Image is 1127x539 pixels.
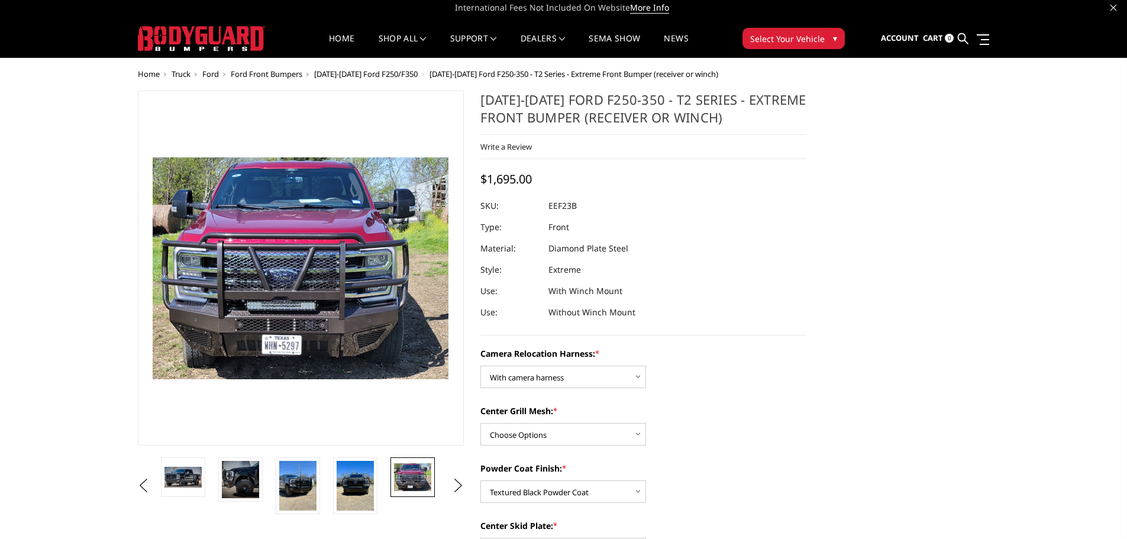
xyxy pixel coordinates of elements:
a: Support [450,34,497,57]
label: Center Skid Plate: [480,519,807,532]
span: 0 [945,34,954,43]
dd: Front [548,217,569,238]
label: Camera Relocation Harness: [480,347,807,360]
a: Home [329,34,354,57]
dt: Material: [480,238,540,259]
img: 2023-2026 Ford F250-350 - T2 Series - Extreme Front Bumper (receiver or winch) [222,461,259,498]
a: Dealers [521,34,566,57]
h1: [DATE]-[DATE] Ford F250-350 - T2 Series - Extreme Front Bumper (receiver or winch) [480,91,807,135]
span: Cart [923,33,943,43]
dd: With Winch Mount [548,280,622,302]
span: [DATE]-[DATE] Ford F250-350 - T2 Series - Extreme Front Bumper (receiver or winch) [430,69,718,79]
iframe: Chat Widget [1068,482,1127,539]
a: 2023-2026 Ford F250-350 - T2 Series - Extreme Front Bumper (receiver or winch) [138,91,464,446]
dd: Without Winch Mount [548,302,635,323]
dt: Use: [480,280,540,302]
a: shop all [379,34,427,57]
a: News [664,34,688,57]
img: BODYGUARD BUMPERS [138,26,265,51]
a: [DATE]-[DATE] Ford F250/F350 [314,69,418,79]
dt: Use: [480,302,540,323]
a: Cart 0 [923,22,954,54]
span: Account [881,33,919,43]
a: Ford Front Bumpers [231,69,302,79]
a: Write a Review [480,141,532,152]
img: 2023-2026 Ford F250-350 - T2 Series - Extreme Front Bumper (receiver or winch) [164,467,202,487]
img: 2023-2026 Ford F250-350 - T2 Series - Extreme Front Bumper (receiver or winch) [394,463,431,491]
a: SEMA Show [589,34,640,57]
label: Powder Coat Finish: [480,462,807,475]
dt: Type: [480,217,540,238]
dt: Style: [480,259,540,280]
dt: SKU: [480,195,540,217]
span: Select Your Vehicle [750,33,825,45]
a: More Info [630,2,669,14]
a: Ford [202,69,219,79]
dd: Diamond Plate Steel [548,238,628,259]
img: 2023-2026 Ford F250-350 - T2 Series - Extreme Front Bumper (receiver or winch) [279,461,317,511]
button: Select Your Vehicle [742,28,845,49]
button: Next [449,477,467,495]
label: Center Grill Mesh: [480,405,807,417]
button: Previous [135,477,153,495]
img: 2023-2026 Ford F250-350 - T2 Series - Extreme Front Bumper (receiver or winch) [337,461,374,511]
a: Account [881,22,919,54]
span: ▾ [833,32,837,44]
dd: EEF23B [548,195,577,217]
a: Truck [172,69,190,79]
dd: Extreme [548,259,581,280]
span: $1,695.00 [480,171,532,187]
a: Home [138,69,160,79]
